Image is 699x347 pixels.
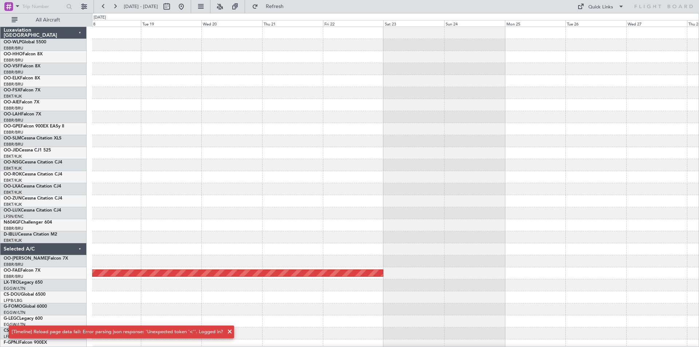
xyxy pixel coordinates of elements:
a: OO-FAEFalcon 7X [4,268,40,273]
span: CS-DOU [4,292,21,297]
span: OO-ROK [4,172,22,177]
a: EBBR/BRU [4,226,23,231]
a: OO-NSGCessna Citation CJ4 [4,160,62,165]
a: EBBR/BRU [4,262,23,267]
div: Mon 18 [80,20,141,27]
div: Sun 24 [444,20,505,27]
a: OO-LUXCessna Citation CJ4 [4,208,61,213]
a: OO-GPEFalcon 900EX EASy II [4,124,64,129]
span: LX-TRO [4,280,19,285]
span: D-IBLU [4,232,18,237]
span: OO-WLP [4,40,21,44]
a: EBBR/BRU [4,58,23,63]
a: LFPB/LBG [4,298,23,303]
a: EGGW/LTN [4,286,25,291]
span: OO-FSX [4,88,20,92]
div: [DATE] [94,15,106,21]
div: Mon 25 [505,20,566,27]
a: OO-ROKCessna Citation CJ4 [4,172,62,177]
a: EBBR/BRU [4,70,23,75]
a: EBBR/BRU [4,106,23,111]
span: OO-ELK [4,76,20,80]
a: EBBR/BRU [4,130,23,135]
div: Sat 23 [383,20,444,27]
div: Quick Links [588,4,613,11]
span: OO-NSG [4,160,22,165]
a: CS-DOUGlobal 6500 [4,292,46,297]
span: OO-JID [4,148,19,153]
a: EBBR/BRU [4,82,23,87]
span: All Aircraft [19,17,77,23]
span: OO-SLM [4,136,21,141]
div: Fri 22 [323,20,384,27]
span: OO-GPE [4,124,21,129]
a: OO-[PERSON_NAME]Falcon 7X [4,256,68,261]
a: OO-ZUNCessna Citation CJ4 [4,196,62,201]
div: Thu 21 [262,20,323,27]
a: LX-TROLegacy 650 [4,280,43,285]
a: OO-LXACessna Citation CJ4 [4,184,61,189]
span: OO-FAE [4,268,20,273]
div: Wed 27 [626,20,687,27]
span: N604GF [4,220,21,225]
div: Tue 26 [565,20,626,27]
a: EBBR/BRU [4,274,23,279]
div: [Timeline] Reload page data fail: Error parsing json response: 'Unexpected token '<''. Logged in? [12,328,223,336]
span: Refresh [260,4,290,9]
a: EBKT/KJK [4,166,22,171]
span: OO-LAH [4,112,21,117]
a: OO-ELKFalcon 8X [4,76,40,80]
span: OO-AIE [4,100,19,105]
a: LFSN/ENC [4,214,24,219]
span: OO-ZUN [4,196,22,201]
span: G-FOMO [4,304,22,309]
a: EBKT/KJK [4,202,22,207]
span: [DATE] - [DATE] [124,3,158,10]
a: OO-HHOFalcon 8X [4,52,43,56]
a: EBBR/BRU [4,142,23,147]
a: OO-FSXFalcon 7X [4,88,40,92]
a: OO-VSFFalcon 8X [4,64,40,68]
a: G-FOMOGlobal 6000 [4,304,47,309]
a: OO-LAHFalcon 7X [4,112,41,117]
a: EBKT/KJK [4,154,22,159]
input: Trip Number [22,1,64,12]
a: EBBR/BRU [4,46,23,51]
button: Refresh [249,1,292,12]
div: Wed 20 [201,20,262,27]
button: Quick Links [574,1,628,12]
span: OO-LXA [4,184,21,189]
a: EBBR/BRU [4,118,23,123]
a: EBKT/KJK [4,238,22,243]
a: OO-AIEFalcon 7X [4,100,39,105]
span: OO-[PERSON_NAME] [4,256,48,261]
a: OO-SLMCessna Citation XLS [4,136,62,141]
button: All Aircraft [8,14,79,26]
a: EBKT/KJK [4,178,22,183]
a: D-IBLUCessna Citation M2 [4,232,57,237]
span: OO-HHO [4,52,23,56]
a: EBKT/KJK [4,190,22,195]
a: OO-JIDCessna CJ1 525 [4,148,51,153]
a: N604GFChallenger 604 [4,220,52,225]
a: EGGW/LTN [4,310,25,315]
span: OO-LUX [4,208,21,213]
div: Tue 19 [141,20,202,27]
a: OO-WLPGlobal 5500 [4,40,46,44]
a: EBKT/KJK [4,94,22,99]
span: OO-VSF [4,64,20,68]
